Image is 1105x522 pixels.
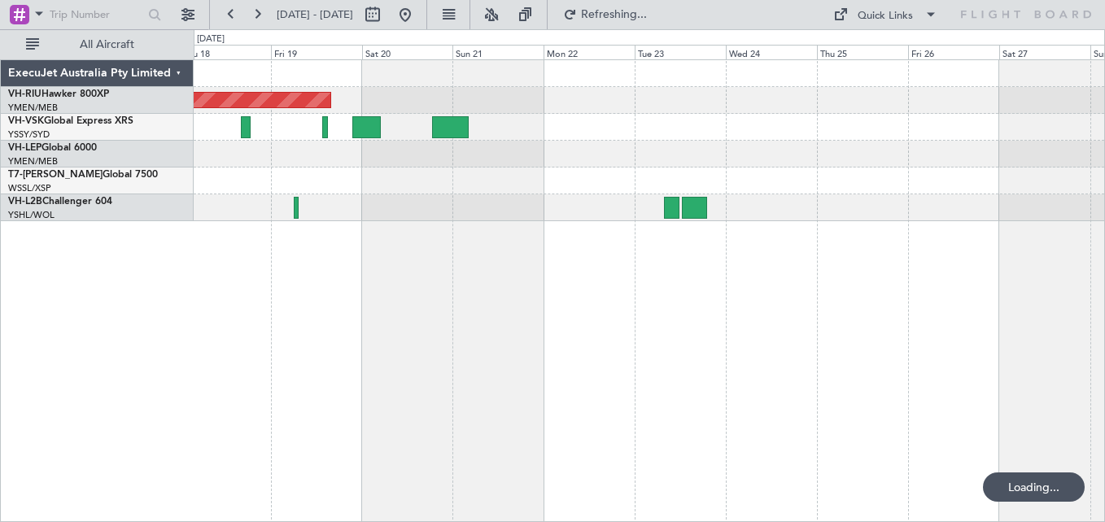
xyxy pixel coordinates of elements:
[8,89,109,99] a: VH-RIUHawker 800XP
[983,472,1085,502] div: Loading...
[8,182,51,194] a: WSSL/XSP
[556,2,653,28] button: Refreshing...
[42,39,172,50] span: All Aircraft
[8,170,103,180] span: T7-[PERSON_NAME]
[8,143,97,153] a: VH-LEPGlobal 6000
[8,116,44,126] span: VH-VSK
[452,45,544,59] div: Sun 21
[825,2,946,28] button: Quick Links
[908,45,999,59] div: Fri 26
[180,45,271,59] div: Thu 18
[8,155,58,167] a: YMEN/MEB
[8,209,55,221] a: YSHL/WOL
[362,45,453,59] div: Sat 20
[277,7,353,22] span: [DATE] - [DATE]
[18,32,177,58] button: All Aircraft
[8,197,112,207] a: VH-L2BChallenger 604
[858,8,913,24] div: Quick Links
[8,116,133,126] a: VH-VSKGlobal Express XRS
[544,45,635,59] div: Mon 22
[726,45,817,59] div: Wed 24
[197,33,225,46] div: [DATE]
[8,128,50,141] a: YSSY/SYD
[8,170,158,180] a: T7-[PERSON_NAME]Global 7500
[8,89,41,99] span: VH-RIU
[817,45,908,59] div: Thu 25
[635,45,726,59] div: Tue 23
[8,143,41,153] span: VH-LEP
[580,9,649,20] span: Refreshing...
[271,45,362,59] div: Fri 19
[50,2,143,27] input: Trip Number
[8,197,42,207] span: VH-L2B
[999,45,1090,59] div: Sat 27
[8,102,58,114] a: YMEN/MEB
